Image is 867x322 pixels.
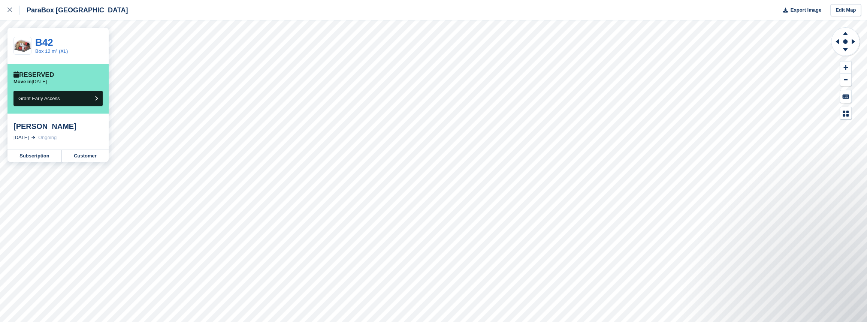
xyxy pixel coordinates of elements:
[35,48,68,54] a: Box 12 m² (XL)
[62,150,109,162] a: Customer
[13,79,31,84] span: Move in
[13,91,103,106] button: Grant Early Access
[840,90,851,103] button: Keyboard Shortcuts
[13,71,54,79] div: Reserved
[840,61,851,74] button: Zoom In
[830,4,861,16] a: Edit Map
[790,6,821,14] span: Export Image
[20,6,128,15] div: ParaBox [GEOGRAPHIC_DATA]
[13,122,103,131] div: [PERSON_NAME]
[18,96,60,101] span: Grant Early Access
[779,4,821,16] button: Export Image
[31,136,35,139] img: arrow-right-light-icn-cde0832a797a2874e46488d9cf13f60e5c3a73dbe684e267c42b8395dfbc2abf.svg
[13,79,47,85] p: [DATE]
[840,74,851,86] button: Zoom Out
[840,107,851,120] button: Map Legend
[13,134,29,141] div: [DATE]
[7,150,62,162] a: Subscription
[14,37,31,54] img: box%20L%2012mq.png
[38,134,57,141] div: Ongoing
[35,37,53,48] a: B42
